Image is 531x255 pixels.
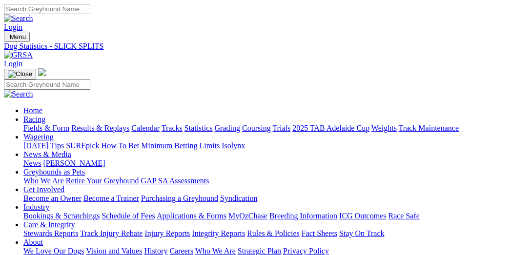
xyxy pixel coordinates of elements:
button: Toggle navigation [4,69,36,79]
img: Search [4,14,33,23]
a: Privacy Policy [283,247,329,255]
a: GAP SA Assessments [141,177,209,185]
a: Wagering [23,133,54,141]
a: Track Maintenance [399,124,459,132]
a: [PERSON_NAME] [43,159,105,167]
a: Careers [169,247,193,255]
a: Strategic Plan [238,247,281,255]
a: Weights [371,124,397,132]
a: Racing [23,115,45,123]
a: We Love Our Dogs [23,247,84,255]
a: Login [4,23,22,31]
a: About [23,238,43,246]
div: Racing [23,124,527,133]
a: Home [23,106,42,115]
div: Get Involved [23,194,527,203]
a: Fields & Form [23,124,69,132]
a: Get Involved [23,185,64,194]
a: Integrity Reports [192,229,245,237]
div: Care & Integrity [23,229,527,238]
input: Search [4,79,90,90]
a: Statistics [184,124,213,132]
a: Fact Sheets [302,229,337,237]
img: Close [8,70,32,78]
a: Retire Your Greyhound [66,177,139,185]
img: Search [4,90,33,98]
a: Industry [23,203,49,211]
a: Minimum Betting Limits [141,141,220,150]
a: MyOzChase [228,212,267,220]
a: Become an Owner [23,194,82,202]
a: Results & Replays [71,124,129,132]
a: Track Injury Rebate [80,229,143,237]
a: Applications & Forms [157,212,226,220]
div: News & Media [23,159,527,168]
a: [DATE] Tips [23,141,64,150]
a: Dog Statistics - SLICK SPLITS [4,42,527,51]
a: News & Media [23,150,71,158]
a: Tracks [162,124,183,132]
a: Breeding Information [269,212,337,220]
a: Bookings & Scratchings [23,212,100,220]
button: Toggle navigation [4,32,30,42]
a: Injury Reports [144,229,190,237]
a: Race Safe [388,212,419,220]
a: Calendar [131,124,160,132]
div: Wagering [23,141,527,150]
div: Greyhounds as Pets [23,177,527,185]
a: Trials [272,124,290,132]
a: Who We Are [23,177,64,185]
a: Vision and Values [86,247,142,255]
a: Purchasing a Greyhound [141,194,218,202]
a: Coursing [242,124,271,132]
a: Syndication [220,194,257,202]
input: Search [4,4,90,14]
a: Stay On Track [339,229,384,237]
a: 2025 TAB Adelaide Cup [292,124,369,132]
span: Menu [10,33,26,40]
a: Rules & Policies [247,229,300,237]
a: Login [4,59,22,68]
a: Greyhounds as Pets [23,168,85,176]
a: Stewards Reports [23,229,78,237]
a: Isolynx [222,141,245,150]
a: Grading [215,124,240,132]
a: ICG Outcomes [339,212,386,220]
img: GRSA [4,51,33,59]
a: Become a Trainer [83,194,139,202]
a: SUREpick [66,141,99,150]
img: logo-grsa-white.png [38,68,46,76]
a: News [23,159,41,167]
a: History [144,247,167,255]
div: Industry [23,212,527,220]
a: Who We Are [195,247,236,255]
a: Care & Integrity [23,220,75,229]
a: How To Bet [102,141,140,150]
a: Schedule of Fees [102,212,155,220]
